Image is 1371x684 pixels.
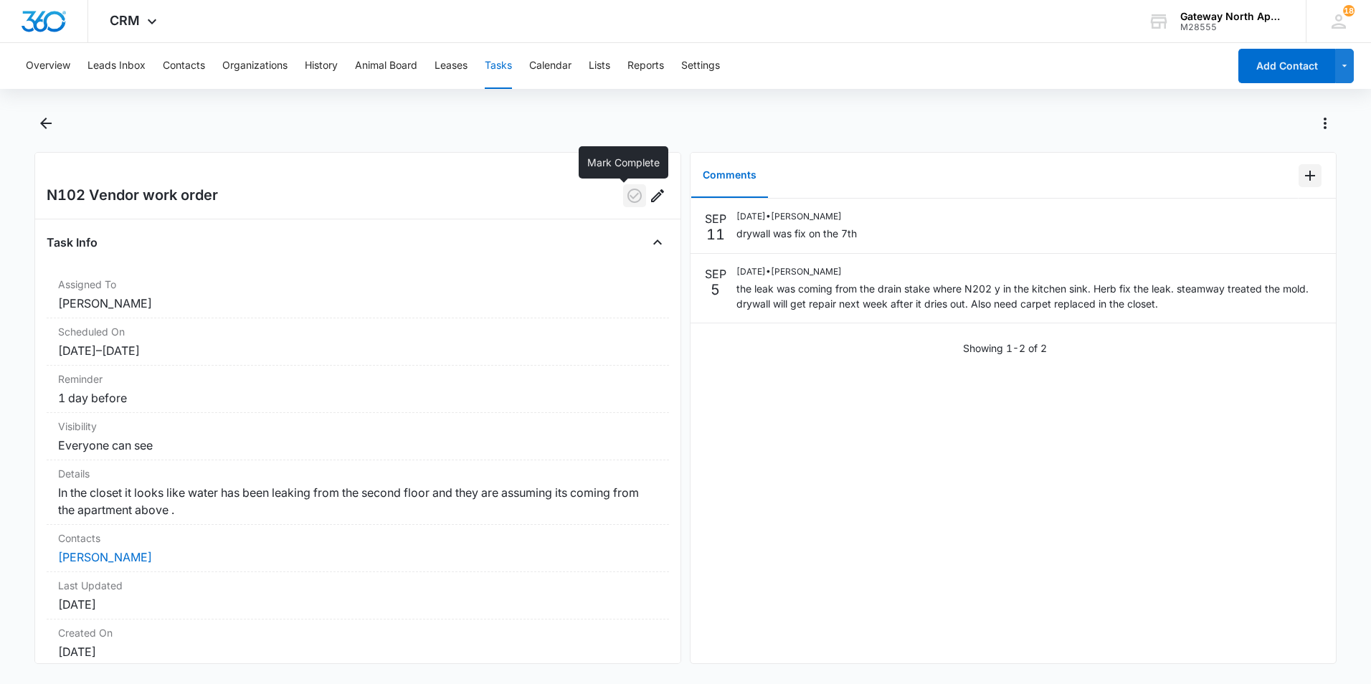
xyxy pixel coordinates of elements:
[47,366,669,413] div: Reminder1 day before
[1180,22,1285,32] div: account id
[87,43,146,89] button: Leads Inbox
[58,342,658,359] dd: [DATE] – [DATE]
[1314,112,1337,135] button: Actions
[26,43,70,89] button: Overview
[47,572,669,619] div: Last Updated[DATE]
[58,324,658,339] dt: Scheduled On
[58,531,658,546] dt: Contacts
[58,389,658,407] dd: 1 day before
[58,484,658,518] dd: In the closet it looks like water has been leaking from the second floor and they are assuming it...
[1343,5,1355,16] span: 18
[58,295,658,312] dd: [PERSON_NAME]
[110,13,140,28] span: CRM
[1299,164,1322,187] button: Add Comment
[627,43,664,89] button: Reports
[681,43,720,89] button: Settings
[305,43,338,89] button: History
[485,43,512,89] button: Tasks
[736,265,1322,278] p: [DATE] • [PERSON_NAME]
[736,226,857,241] p: drywall was fix on the 7th
[58,550,152,564] a: [PERSON_NAME]
[706,227,725,242] p: 11
[1343,5,1355,16] div: notifications count
[529,43,571,89] button: Calendar
[58,596,658,613] dd: [DATE]
[58,643,658,660] dd: [DATE]
[705,210,726,227] p: SEP
[47,271,669,318] div: Assigned To[PERSON_NAME]
[646,231,669,254] button: Close
[58,625,658,640] dt: Created On
[355,43,417,89] button: Animal Board
[58,437,658,454] dd: Everyone can see
[589,43,610,89] button: Lists
[1180,11,1285,22] div: account name
[58,578,658,593] dt: Last Updated
[47,413,669,460] div: VisibilityEveryone can see
[1238,49,1335,83] button: Add Contact
[47,460,669,525] div: DetailsIn the closet it looks like water has been leaking from the second floor and they are assu...
[435,43,468,89] button: Leases
[58,277,658,292] dt: Assigned To
[58,419,658,434] dt: Visibility
[47,619,669,667] div: Created On[DATE]
[705,265,726,282] p: SEP
[222,43,288,89] button: Organizations
[47,525,669,572] div: Contacts[PERSON_NAME]
[963,341,1047,356] p: Showing 1-2 of 2
[646,184,669,207] button: Edit
[736,210,857,223] p: [DATE] • [PERSON_NAME]
[163,43,205,89] button: Contacts
[58,466,658,481] dt: Details
[47,234,98,251] h4: Task Info
[47,184,218,207] h2: N102 Vendor work order
[579,146,668,179] div: Mark Complete
[691,153,768,198] button: Comments
[47,318,669,366] div: Scheduled On[DATE]–[DATE]
[58,371,658,386] dt: Reminder
[34,112,57,135] button: Back
[711,282,720,297] p: 5
[736,281,1322,311] p: the leak was coming from the drain stake where N202 y in the kitchen sink. Herb fix the leak. ste...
